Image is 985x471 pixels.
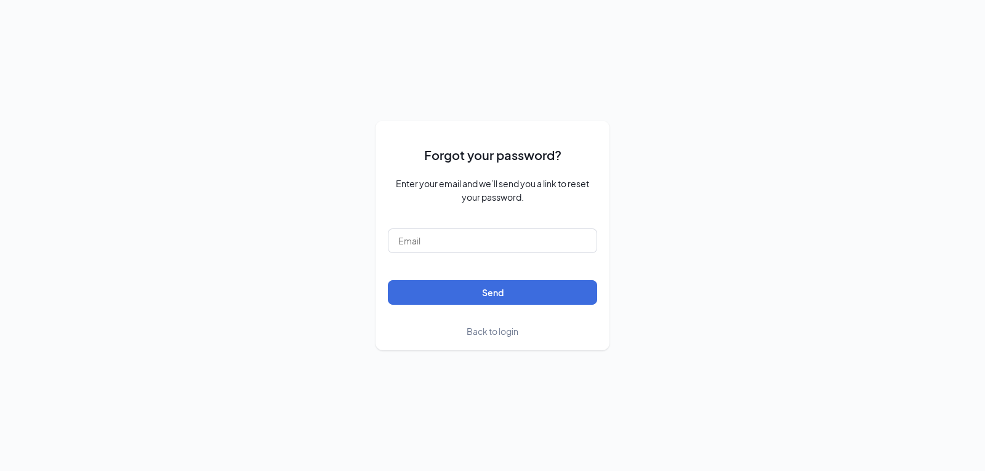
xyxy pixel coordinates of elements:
input: Email [388,228,597,253]
span: Back to login [467,326,518,337]
a: Back to login [467,324,518,338]
button: Send [388,280,597,305]
span: Enter your email and we’ll send you a link to reset your password. [388,177,597,204]
span: Forgot your password? [424,145,561,164]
